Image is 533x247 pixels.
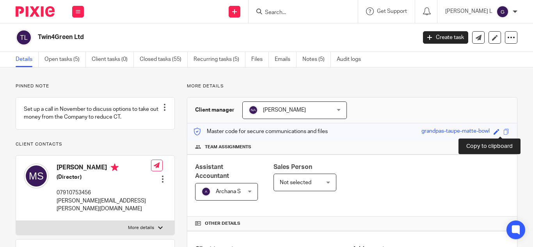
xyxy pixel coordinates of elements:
i: Primary [111,163,119,171]
a: Client tasks (0) [92,52,134,67]
img: svg%3E [16,29,32,46]
span: Not selected [280,180,311,185]
h5: (Director) [57,173,151,181]
span: Other details [205,220,240,227]
span: Get Support [377,9,407,14]
span: Archana S [216,189,241,194]
img: svg%3E [24,163,49,188]
a: Closed tasks (55) [140,52,188,67]
p: [PERSON_NAME][EMAIL_ADDRESS][PERSON_NAME][DOMAIN_NAME] [57,197,151,213]
img: Pixie [16,6,55,17]
span: [PERSON_NAME] [263,107,306,113]
p: [PERSON_NAME] L [445,7,492,15]
a: Create task [423,31,468,44]
p: 07910753456 [57,189,151,197]
a: Audit logs [337,52,367,67]
a: Recurring tasks (5) [194,52,245,67]
p: More details [128,225,154,231]
p: Client contacts [16,141,175,147]
span: Sales Person [274,164,312,170]
a: Open tasks (5) [44,52,86,67]
span: Team assignments [205,144,251,150]
a: Details [16,52,39,67]
a: Files [251,52,269,67]
a: Emails [275,52,297,67]
h3: Client manager [195,106,235,114]
div: grandpas-taupe-matte-bowl [421,127,490,136]
h4: [PERSON_NAME] [57,163,151,173]
p: More details [187,83,517,89]
img: svg%3E [249,105,258,115]
p: Master code for secure communications and files [193,128,328,135]
p: Pinned note [16,83,175,89]
input: Search [264,9,334,16]
a: Notes (5) [302,52,331,67]
img: svg%3E [201,187,211,196]
h2: Twin4Green Ltd [38,33,337,41]
span: Assistant Accountant [195,164,229,179]
img: svg%3E [496,5,509,18]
